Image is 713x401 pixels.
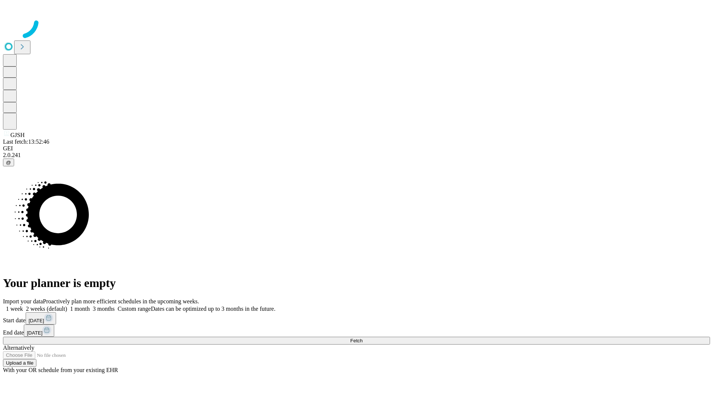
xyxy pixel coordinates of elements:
[3,337,710,345] button: Fetch
[26,306,67,312] span: 2 weeks (default)
[350,338,362,343] span: Fetch
[6,160,11,165] span: @
[3,325,710,337] div: End date
[3,138,49,145] span: Last fetch: 13:52:46
[93,306,115,312] span: 3 months
[3,298,43,304] span: Import your data
[6,306,23,312] span: 1 week
[118,306,151,312] span: Custom range
[3,312,710,325] div: Start date
[3,159,14,166] button: @
[3,367,118,373] span: With your OR schedule from your existing EHR
[3,145,710,152] div: GEI
[70,306,90,312] span: 1 month
[43,298,199,304] span: Proactively plan more efficient schedules in the upcoming weeks.
[3,359,36,367] button: Upload a file
[10,132,25,138] span: GJSH
[29,318,44,323] span: [DATE]
[151,306,275,312] span: Dates can be optimized up to 3 months in the future.
[26,312,56,325] button: [DATE]
[24,325,54,337] button: [DATE]
[3,152,710,159] div: 2.0.241
[3,345,34,351] span: Alternatively
[3,276,710,290] h1: Your planner is empty
[27,330,42,336] span: [DATE]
